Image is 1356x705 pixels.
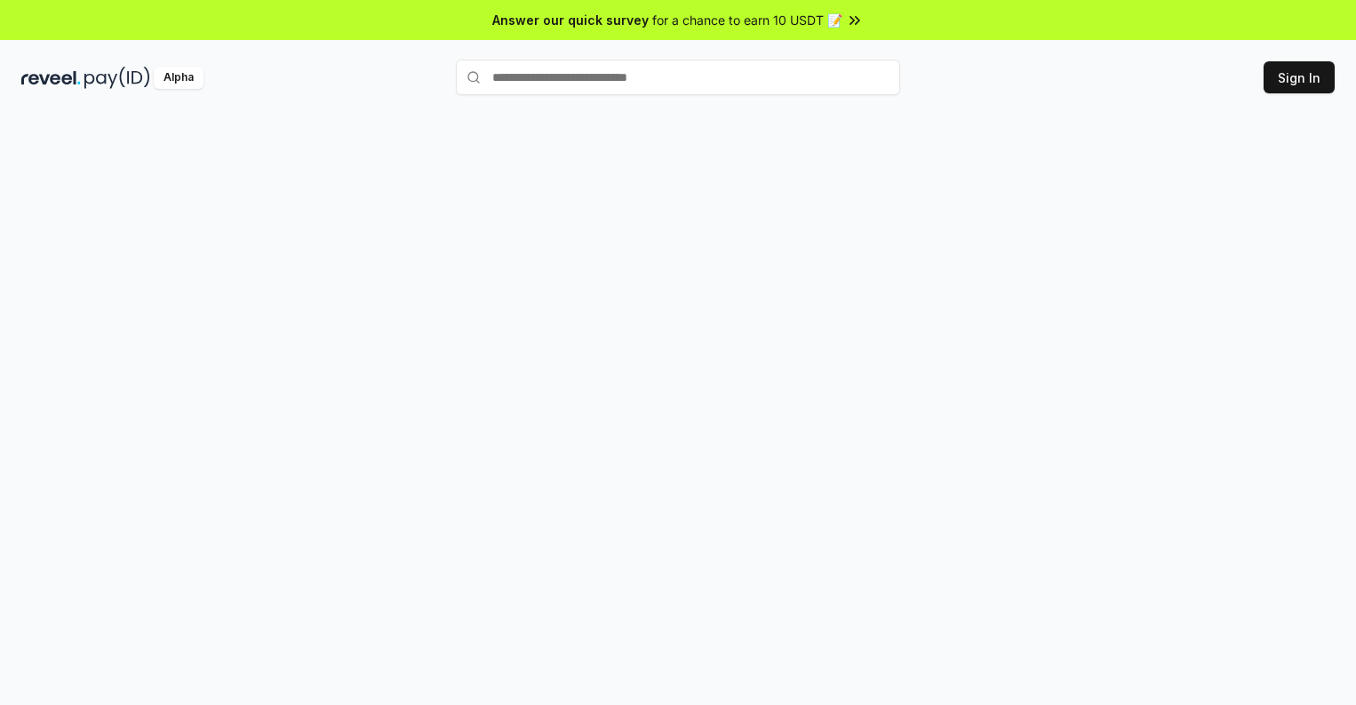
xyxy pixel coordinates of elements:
[21,67,81,89] img: reveel_dark
[84,67,150,89] img: pay_id
[492,11,649,29] span: Answer our quick survey
[1264,61,1335,93] button: Sign In
[154,67,203,89] div: Alpha
[652,11,842,29] span: for a chance to earn 10 USDT 📝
